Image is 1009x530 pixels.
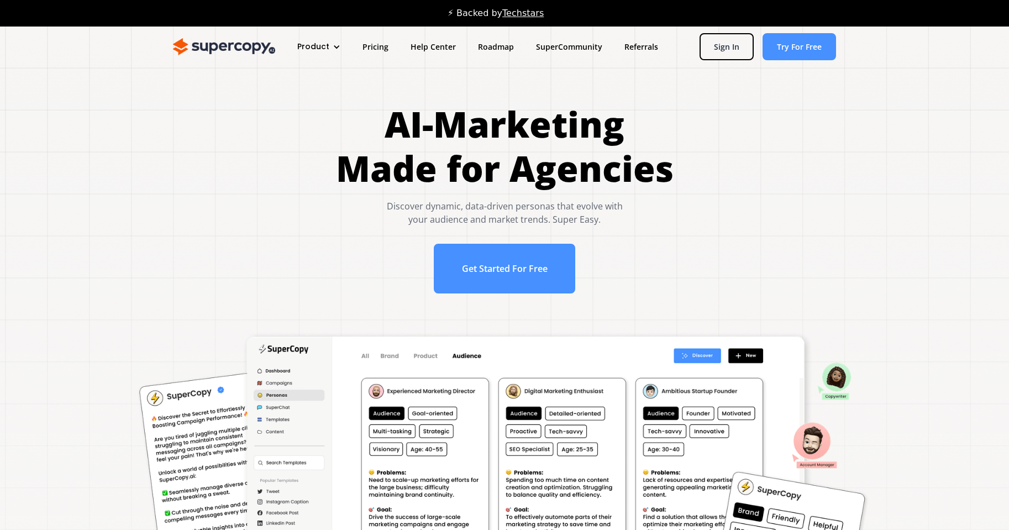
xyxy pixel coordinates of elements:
[525,36,613,57] a: SuperCommunity
[467,36,525,57] a: Roadmap
[613,36,669,57] a: Referrals
[434,244,576,293] a: Get Started For Free
[336,200,674,226] div: Discover dynamic, data-driven personas that evolve with your audience and market trends. Super Easy.
[336,102,674,191] h1: AI-Marketing Made for Agencies
[297,41,329,53] div: Product
[502,8,544,18] a: Techstars
[448,8,544,19] div: ⚡ Backed by
[351,36,400,57] a: Pricing
[763,33,836,60] a: Try For Free
[286,36,351,57] div: Product
[400,36,467,57] a: Help Center
[700,33,754,60] a: Sign In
